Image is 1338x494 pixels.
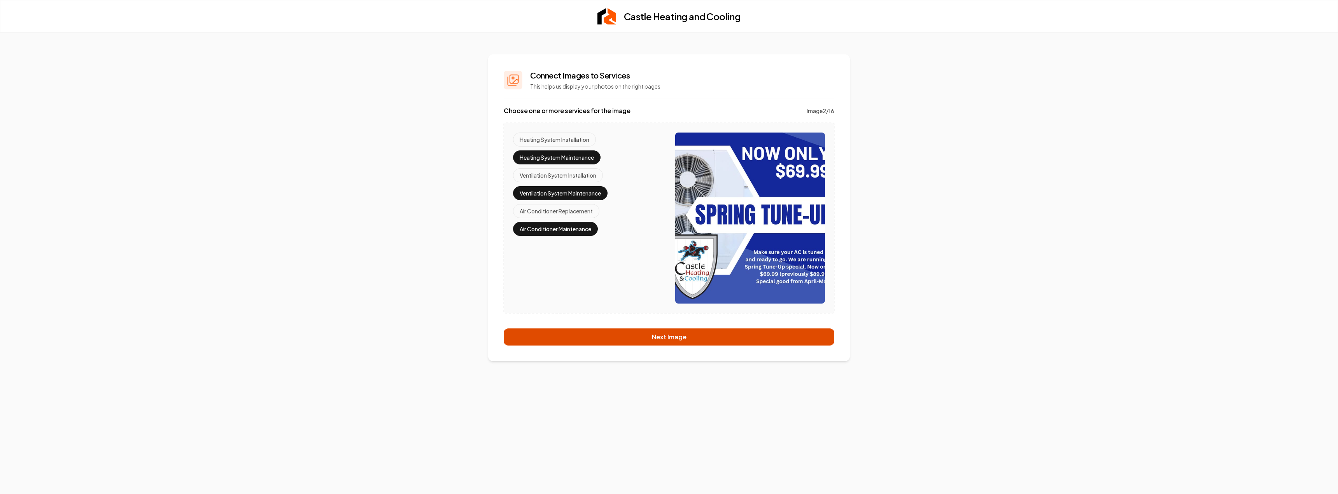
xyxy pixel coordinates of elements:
[624,10,741,23] h2: Castle Heating and Cooling
[675,133,825,304] img: Current Image
[807,107,834,115] span: Image 2 / 16
[513,168,603,182] button: Ventilation System Installation
[513,150,601,164] button: Heating System Maintenance
[513,222,598,236] button: Air Conditioner Maintenance
[513,186,608,200] button: Ventilation System Maintenance
[530,82,660,90] p: This helps us display your photos on the right pages
[504,328,834,346] button: Next Image
[530,70,660,81] h2: Connect Images to Services
[513,204,599,218] button: Air Conditioner Replacement
[513,133,596,147] button: Heating System Installation
[597,8,616,24] img: Rebolt Logo
[504,106,630,115] label: Choose one or more services for the image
